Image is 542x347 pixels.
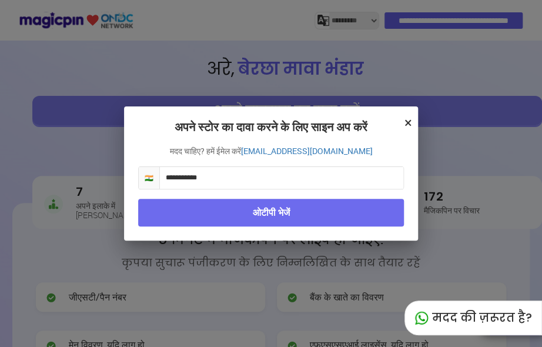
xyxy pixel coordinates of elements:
[241,145,373,157] a: [EMAIL_ADDRESS][DOMAIN_NAME]
[414,311,429,325] img: whatapp_green.7240e66a.svg
[145,173,153,182] font: 🇮🇳
[241,145,373,156] font: [EMAIL_ADDRESS][DOMAIN_NAME]
[175,119,367,135] font: अपने स्टोर का दावा करने के लिए साइन अप करें
[404,113,412,132] font: ×
[432,309,532,326] font: मदद की ज़रूरत है?
[170,145,241,156] font: मदद चाहिए? हमें ईमेल करें
[138,199,404,226] button: ओटीपी भेजें
[253,206,290,219] font: ओटीपी भेजें
[404,112,412,132] button: ×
